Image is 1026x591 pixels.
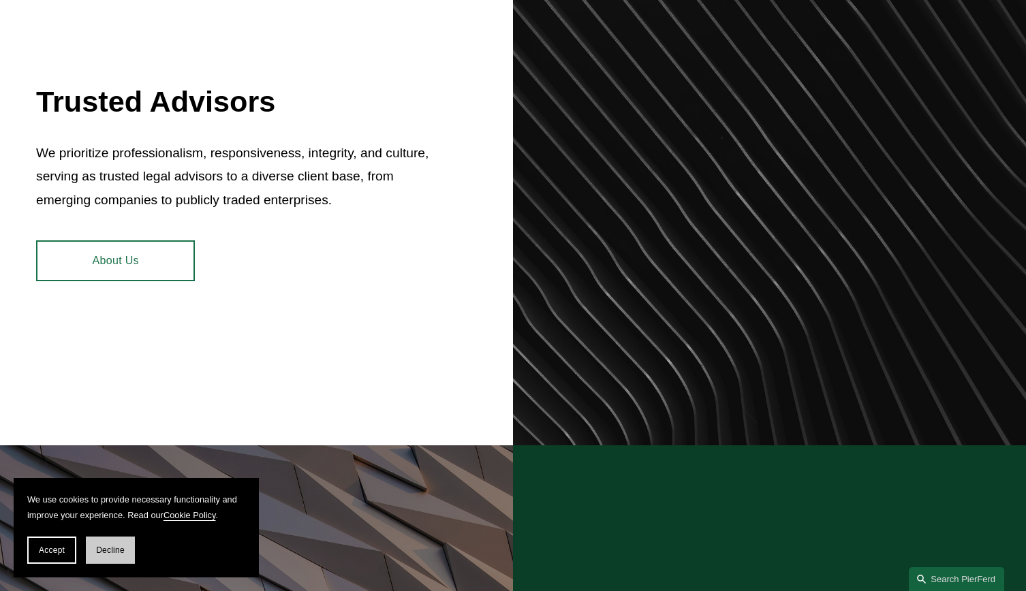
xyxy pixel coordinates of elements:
section: Cookie banner [14,478,259,577]
p: We prioritize professionalism, responsiveness, integrity, and culture, serving as trusted legal a... [36,142,433,212]
a: About Us [36,240,195,281]
p: We use cookies to provide necessary functionality and improve your experience. Read our . [27,492,245,523]
h2: Trusted Advisors [36,84,433,119]
button: Decline [86,537,135,564]
button: Accept [27,537,76,564]
span: Decline [96,545,125,555]
a: Cookie Policy [164,510,216,520]
span: Accept [39,545,65,555]
a: Search this site [909,567,1004,591]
